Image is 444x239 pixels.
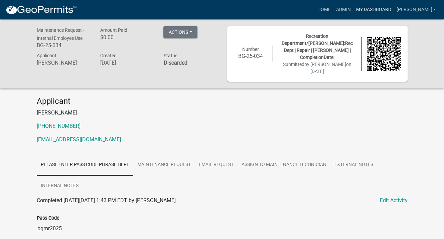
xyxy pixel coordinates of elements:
h6: BG-25-034 [37,42,90,49]
span: Created [100,53,116,58]
h6: $0.00 [100,34,153,41]
h6: [PERSON_NAME] [37,60,90,66]
a: Edit Activity [380,196,408,205]
a: Home [314,3,333,16]
a: External Notes [330,154,377,176]
p: [PERSON_NAME] [37,109,408,117]
a: Email Request [195,154,238,176]
strong: Discarded [163,60,187,66]
a: Admin [333,3,353,16]
a: [PERSON_NAME] [394,3,439,16]
a: [EMAIL_ADDRESS][DOMAIN_NAME] [37,136,121,143]
a: Assign to Maintenance Technician [238,154,330,176]
span: Status [163,53,177,58]
a: Maintenance Request [133,154,195,176]
span: Number [242,47,259,52]
h6: [DATE] [100,60,153,66]
span: Completed [DATE][DATE] 1:43 PM EDT by [PERSON_NAME] [37,197,176,204]
a: Internal Notes [37,175,83,197]
label: Pass Code [37,216,59,221]
a: My Dashboard [353,3,394,16]
img: QR code [367,37,401,71]
span: Recreation Department/[PERSON_NAME]:Rec Dept | Repair | [PERSON_NAME] | CompletionDate: [282,33,353,60]
a: [PHONE_NUMBER] [37,123,81,129]
span: Maintenance Request - Internal Employee Use [37,27,84,41]
button: Actions [163,26,197,38]
h4: Applicant [37,96,408,106]
h6: BG-25-034 [234,53,268,59]
span: Amount Paid [100,27,127,33]
a: Please Enter Pass Code Phrase Here [37,154,133,176]
span: by [PERSON_NAME] [304,62,346,67]
span: Applicant [37,53,56,58]
span: Submitted on [DATE] [283,62,351,74]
